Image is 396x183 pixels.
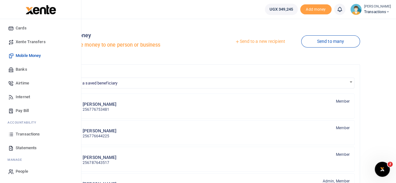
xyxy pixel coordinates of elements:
[60,120,355,145] a: PY [PERSON_NAME] 256776644225 Member
[55,42,205,48] h5: Send mobile money to one person or business
[301,35,360,48] a: Send to many
[60,147,355,172] a: BY [PERSON_NAME] 256787643517 Member
[336,152,350,157] span: Member
[16,53,41,59] span: Mobile Money
[16,94,30,100] span: Internet
[60,78,354,88] span: Search for a saved beneficiary
[16,66,27,73] span: Banks
[5,76,76,90] a: Airtime
[265,4,298,15] a: UGX 349,245
[5,49,76,63] a: Mobile Money
[336,99,350,104] span: Member
[300,7,332,11] a: Add money
[5,63,76,76] a: Banks
[5,118,76,127] li: Ac
[350,4,362,15] img: profile-user
[5,90,76,104] a: Internet
[16,108,29,114] span: Pay Bill
[63,81,117,85] span: Search for a saved beneficiary
[16,131,40,137] span: Transactions
[16,39,46,45] span: Xente Transfers
[83,155,116,160] h6: [PERSON_NAME]
[83,133,116,139] p: 256776644225
[375,162,390,177] iframe: Intercom live chat
[16,145,37,151] span: Statements
[12,120,36,125] span: countability
[5,141,76,155] a: Statements
[16,25,27,31] span: Cards
[60,78,354,89] span: Search for a saved beneficiary
[5,127,76,141] a: Transactions
[5,35,76,49] a: Xente Transfers
[5,165,76,178] a: People
[83,128,116,134] h6: [PERSON_NAME]
[16,168,28,175] span: People
[262,4,300,15] li: Wallet ballance
[5,155,76,165] li: M
[270,6,293,13] span: UGX 349,245
[336,125,350,131] span: Member
[83,160,116,166] p: 256787643517
[300,4,332,15] li: Toup your wallet
[60,94,355,119] a: JK [PERSON_NAME] 256776753481 Member
[364,9,391,15] span: Transactions
[83,102,116,107] h6: [PERSON_NAME]
[26,5,56,14] img: logo-large
[350,4,391,15] a: profile-user [PERSON_NAME] Transactions
[388,162,393,167] span: 2
[5,21,76,35] a: Cards
[300,4,332,15] span: Add money
[364,4,391,9] small: [PERSON_NAME]
[219,36,301,47] a: Send to a new recipient
[55,32,205,39] h4: Mobile Money
[5,104,76,118] a: Pay Bill
[25,7,56,12] a: logo-small logo-large logo-large
[11,157,22,162] span: anage
[83,107,116,113] p: 256776753481
[16,80,29,86] span: Airtime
